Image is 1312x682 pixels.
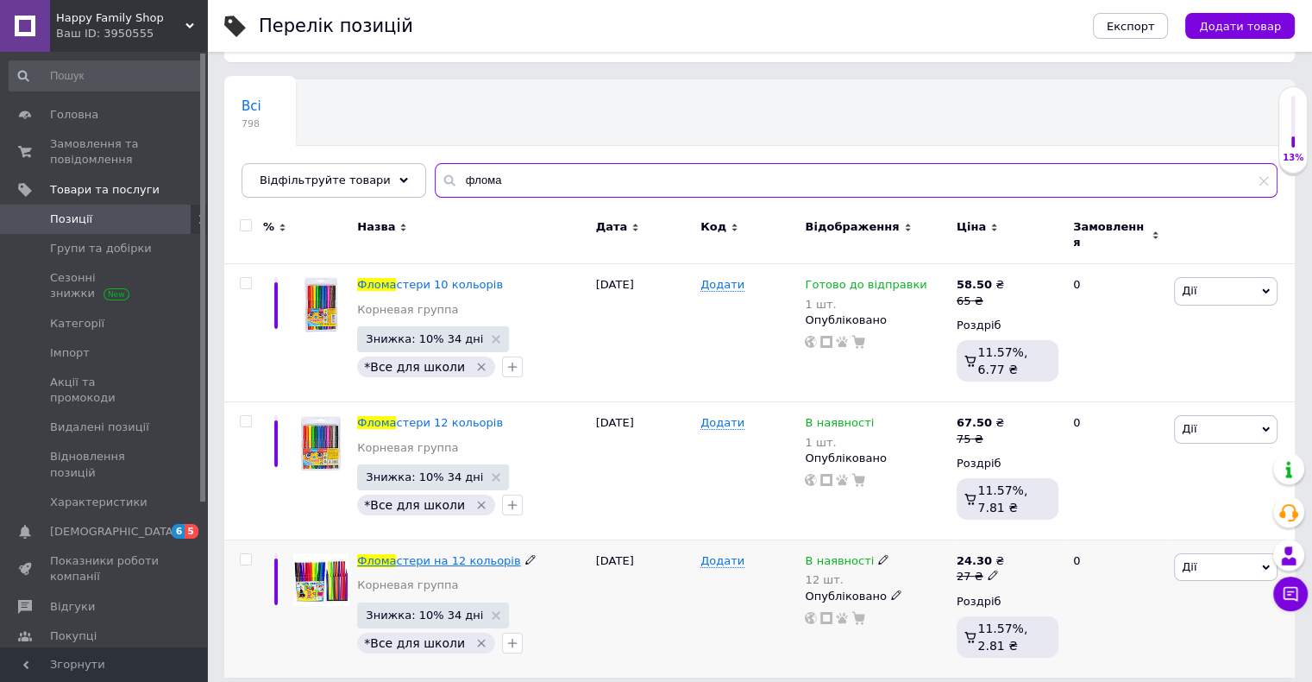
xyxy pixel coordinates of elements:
span: [DEMOGRAPHIC_DATA] [50,524,178,540]
span: Ціна [957,219,986,235]
input: Пошук по назві позиції, артикулу і пошуковим запитам [435,163,1277,198]
span: Відновлення позицій [50,449,160,480]
div: 75 ₴ [957,432,1004,447]
div: ₴ [957,553,1004,569]
span: *Все для школи [364,498,465,512]
button: Чат з покупцем [1273,577,1308,611]
span: Експорт [1107,20,1155,33]
div: Роздріб [957,594,1058,609]
span: Показники роботи компанії [50,553,160,584]
span: Сезонні знижки [50,270,160,301]
span: Додати [700,416,744,430]
span: 11.57%, 2.81 ₴ [977,622,1027,653]
span: Дії [1182,560,1196,573]
div: [DATE] [592,402,696,540]
div: [DATE] [592,540,696,678]
span: Всі [242,98,261,114]
button: Експорт [1093,13,1169,39]
span: 6 [172,524,185,539]
svg: Видалити мітку [474,360,488,374]
span: В наявності [805,554,874,572]
span: стери на 12 кольорів [396,554,520,567]
span: Знижка: 10% 34 дні [366,471,483,483]
span: Категорії [50,316,104,332]
div: Опубліковано [805,589,947,604]
div: 12 шт. [805,573,889,586]
span: Код [700,219,726,235]
input: Пошук [9,60,204,92]
div: Роздріб [957,456,1058,471]
span: Відображення [805,219,899,235]
span: Готово до відправки [805,278,926,296]
b: 67.50 [957,416,992,429]
a: Корневая группа [357,578,458,593]
span: Флома [357,416,396,429]
div: 0 [1063,402,1170,540]
a: Корневая группа [357,302,458,318]
span: В наявності [805,416,874,434]
div: Опубліковано [805,313,947,328]
span: Знижка: 10% 34 дні [366,609,483,621]
div: Опубліковано [805,451,947,466]
span: Позиції [50,212,92,227]
img: Фломастери на 12 кольорів [293,553,348,606]
div: 13% [1279,152,1307,164]
div: ₴ [957,415,1004,431]
span: Флома [357,278,396,291]
span: Замовлення [1073,219,1147,250]
b: 58.50 [957,278,992,291]
span: Флома [357,554,396,567]
span: Назва [357,219,395,235]
div: ₴ [957,277,1004,293]
span: % [263,219,274,235]
span: стери 10 кольорів [396,278,502,291]
div: Ваш ID: 3950555 [56,26,207,41]
div: 0 [1063,540,1170,678]
span: Імпорт [50,345,90,361]
span: Головна [50,107,98,123]
div: Перелік позицій [259,17,413,35]
b: 24.30 [957,554,992,567]
span: *Все для школи [364,636,465,650]
span: Відгуки [50,599,95,615]
div: 27 ₴ [957,569,1004,584]
a: Фломастери 10 кольорів [357,278,503,291]
span: *Все для школи [364,360,465,374]
span: Дії [1182,284,1196,297]
div: 1 шт. [805,436,874,449]
span: Товари та послуги [50,182,160,198]
a: Фломастери 12 кольорів [357,416,503,429]
span: Happy Family Shop [56,10,185,26]
img: Фломастери 10 кольорів [293,277,348,334]
span: 11.57%, 7.81 ₴ [977,483,1027,515]
span: Характеристики [50,495,148,510]
span: Дії [1182,422,1196,435]
a: Корневая группа [357,440,458,456]
svg: Видалити мітку [474,498,488,512]
svg: Видалити мітку [474,636,488,650]
a: Фломастери на 12 кольорів [357,554,520,567]
div: 1 шт. [805,298,926,311]
img: Фломастери 12 кольорів [293,415,348,470]
span: Видалені позиції [50,420,149,435]
span: Додати [700,278,744,292]
span: 5 [185,524,198,539]
span: Додати товар [1199,20,1281,33]
span: Замовлення та повідомлення [50,136,160,167]
span: Відфільтруйте товари [260,174,391,186]
div: Роздріб [957,318,1058,333]
span: Дата [596,219,628,235]
div: [DATE] [592,264,696,402]
span: Знижка: 10% 34 дні [366,333,483,344]
div: 65 ₴ [957,294,1004,309]
div: 0 [1063,264,1170,402]
span: Покупці [50,628,97,644]
button: Додати товар [1185,13,1295,39]
span: Акції та промокоди [50,375,160,406]
span: Додати [700,554,744,568]
span: 11.57%, 6.77 ₴ [977,345,1027,376]
span: стери 12 кольорів [396,416,502,429]
span: 798 [242,117,261,130]
span: Групи та добірки [50,241,152,256]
